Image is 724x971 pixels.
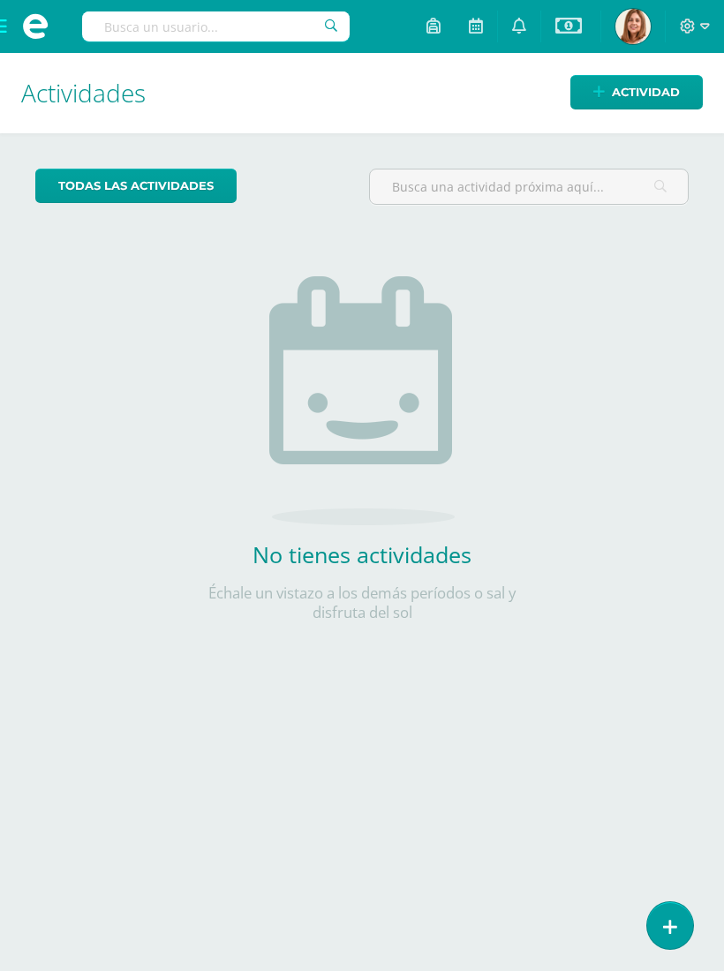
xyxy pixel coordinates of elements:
p: Échale un vistazo a los demás períodos o sal y disfruta del sol [185,583,539,622]
img: eb2ab618cba906d884e32e33fe174f12.png [615,9,651,44]
img: no_activities.png [269,276,455,525]
h1: Actividades [21,53,703,133]
a: Actividad [570,75,703,109]
span: Actividad [612,76,680,109]
input: Busca un usuario... [82,11,350,41]
a: todas las Actividades [35,169,237,203]
h2: No tienes actividades [185,539,539,569]
input: Busca una actividad próxima aquí... [370,169,688,204]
